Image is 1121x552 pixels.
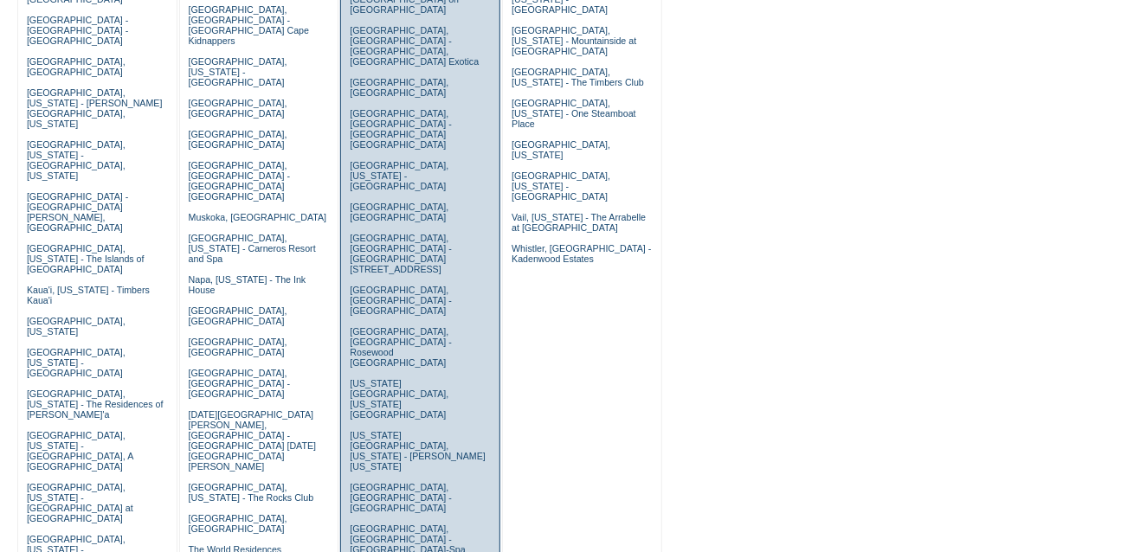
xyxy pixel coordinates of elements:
a: [GEOGRAPHIC_DATA], [US_STATE] - The Rocks Club [189,482,314,503]
a: [GEOGRAPHIC_DATA], [US_STATE] - The Timbers Club [512,67,644,87]
a: [GEOGRAPHIC_DATA], [GEOGRAPHIC_DATA] - [GEOGRAPHIC_DATA][STREET_ADDRESS] [350,233,451,274]
a: [GEOGRAPHIC_DATA], [US_STATE] - [GEOGRAPHIC_DATA] [512,170,610,202]
a: [GEOGRAPHIC_DATA], [GEOGRAPHIC_DATA] - [GEOGRAPHIC_DATA] [350,285,451,316]
a: Muskoka, [GEOGRAPHIC_DATA] [189,212,326,222]
a: [GEOGRAPHIC_DATA], [GEOGRAPHIC_DATA] - [GEOGRAPHIC_DATA] [GEOGRAPHIC_DATA] [350,108,451,150]
a: [GEOGRAPHIC_DATA], [GEOGRAPHIC_DATA] [350,77,448,98]
a: [DATE][GEOGRAPHIC_DATA][PERSON_NAME], [GEOGRAPHIC_DATA] - [GEOGRAPHIC_DATA] [DATE][GEOGRAPHIC_DAT... [189,409,316,472]
a: [GEOGRAPHIC_DATA], [GEOGRAPHIC_DATA] [27,56,126,77]
a: [GEOGRAPHIC_DATA], [GEOGRAPHIC_DATA] - [GEOGRAPHIC_DATA] [350,482,451,513]
a: [GEOGRAPHIC_DATA], [US_STATE] - One Steamboat Place [512,98,636,129]
a: [GEOGRAPHIC_DATA], [GEOGRAPHIC_DATA] - [GEOGRAPHIC_DATA] [189,368,290,399]
a: [GEOGRAPHIC_DATA], [US_STATE] - Mountainside at [GEOGRAPHIC_DATA] [512,25,636,56]
a: [GEOGRAPHIC_DATA], [US_STATE] - [GEOGRAPHIC_DATA], [US_STATE] [27,139,126,181]
a: [GEOGRAPHIC_DATA], [US_STATE] [27,316,126,337]
a: [GEOGRAPHIC_DATA], [GEOGRAPHIC_DATA] [189,513,287,534]
a: [GEOGRAPHIC_DATA], [US_STATE] - [GEOGRAPHIC_DATA] [350,160,448,191]
a: [GEOGRAPHIC_DATA], [GEOGRAPHIC_DATA] - [GEOGRAPHIC_DATA] [GEOGRAPHIC_DATA] [189,160,290,202]
a: Whistler, [GEOGRAPHIC_DATA] - Kadenwood Estates [512,243,651,264]
a: [GEOGRAPHIC_DATA], [US_STATE] - [GEOGRAPHIC_DATA] [27,347,126,378]
a: [GEOGRAPHIC_DATA], [GEOGRAPHIC_DATA] [189,129,287,150]
a: [GEOGRAPHIC_DATA] - [GEOGRAPHIC_DATA][PERSON_NAME], [GEOGRAPHIC_DATA] [27,191,128,233]
a: [GEOGRAPHIC_DATA], [GEOGRAPHIC_DATA] [189,98,287,119]
a: [GEOGRAPHIC_DATA], [GEOGRAPHIC_DATA] [189,337,287,357]
a: [GEOGRAPHIC_DATA] - [GEOGRAPHIC_DATA] - [GEOGRAPHIC_DATA] [27,15,128,46]
a: [GEOGRAPHIC_DATA], [US_STATE] - [GEOGRAPHIC_DATA] at [GEOGRAPHIC_DATA] [27,482,133,523]
a: Vail, [US_STATE] - The Arrabelle at [GEOGRAPHIC_DATA] [512,212,646,233]
a: [GEOGRAPHIC_DATA], [GEOGRAPHIC_DATA] - [GEOGRAPHIC_DATA] Cape Kidnappers [189,4,309,46]
a: [GEOGRAPHIC_DATA], [GEOGRAPHIC_DATA] - Rosewood [GEOGRAPHIC_DATA] [350,326,451,368]
a: Napa, [US_STATE] - The Ink House [189,274,306,295]
a: [GEOGRAPHIC_DATA], [US_STATE] - The Residences of [PERSON_NAME]'a [27,388,164,420]
a: [GEOGRAPHIC_DATA], [US_STATE] - [GEOGRAPHIC_DATA], A [GEOGRAPHIC_DATA] [27,430,133,472]
a: Kaua'i, [US_STATE] - Timbers Kaua'i [27,285,150,305]
a: [GEOGRAPHIC_DATA], [GEOGRAPHIC_DATA] [350,202,448,222]
a: [GEOGRAPHIC_DATA], [US_STATE] - [GEOGRAPHIC_DATA] [189,56,287,87]
a: [GEOGRAPHIC_DATA], [US_STATE] - The Islands of [GEOGRAPHIC_DATA] [27,243,145,274]
a: [GEOGRAPHIC_DATA], [US_STATE] - [PERSON_NAME][GEOGRAPHIC_DATA], [US_STATE] [27,87,163,129]
a: [US_STATE][GEOGRAPHIC_DATA], [US_STATE] - [PERSON_NAME] [US_STATE] [350,430,486,472]
a: [GEOGRAPHIC_DATA], [US_STATE] [512,139,610,160]
a: [GEOGRAPHIC_DATA], [US_STATE] - Carneros Resort and Spa [189,233,316,264]
a: [GEOGRAPHIC_DATA], [GEOGRAPHIC_DATA] [189,305,287,326]
a: [US_STATE][GEOGRAPHIC_DATA], [US_STATE][GEOGRAPHIC_DATA] [350,378,448,420]
a: [GEOGRAPHIC_DATA], [GEOGRAPHIC_DATA] - [GEOGRAPHIC_DATA], [GEOGRAPHIC_DATA] Exotica [350,25,479,67]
